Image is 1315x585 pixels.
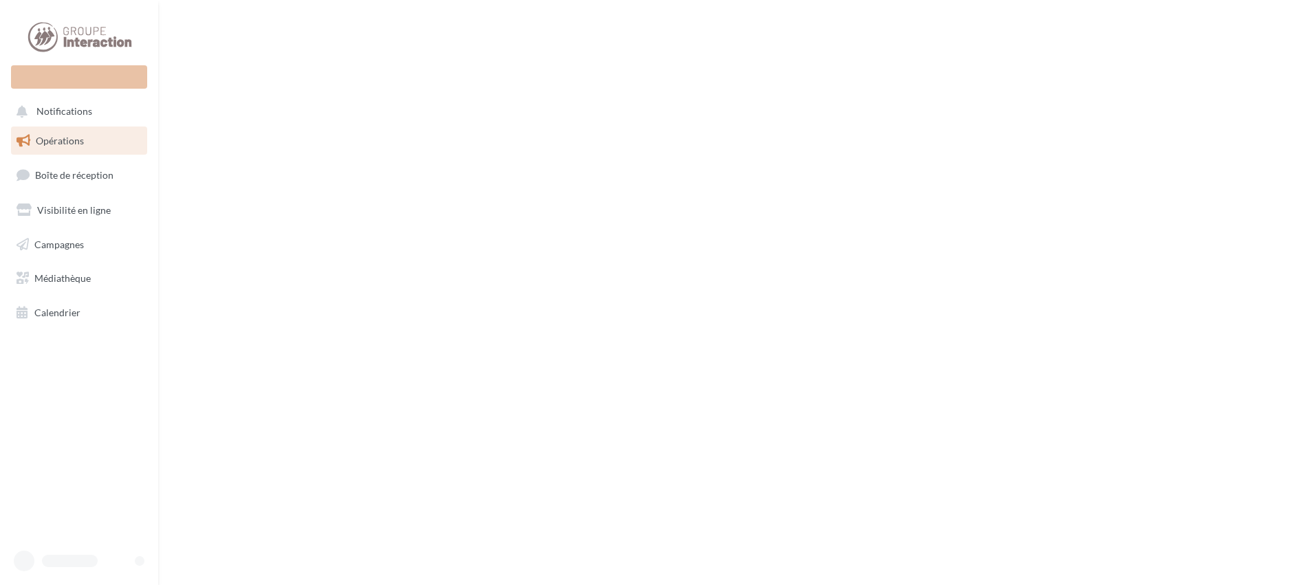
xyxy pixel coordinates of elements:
[8,230,150,259] a: Campagnes
[8,264,150,293] a: Médiathèque
[36,135,84,146] span: Opérations
[8,160,150,190] a: Boîte de réception
[34,238,84,250] span: Campagnes
[8,196,150,225] a: Visibilité en ligne
[37,204,111,216] span: Visibilité en ligne
[34,272,91,284] span: Médiathèque
[11,65,147,89] div: Nouvelle campagne
[34,307,80,318] span: Calendrier
[8,126,150,155] a: Opérations
[36,106,92,118] span: Notifications
[35,169,113,181] span: Boîte de réception
[8,298,150,327] a: Calendrier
